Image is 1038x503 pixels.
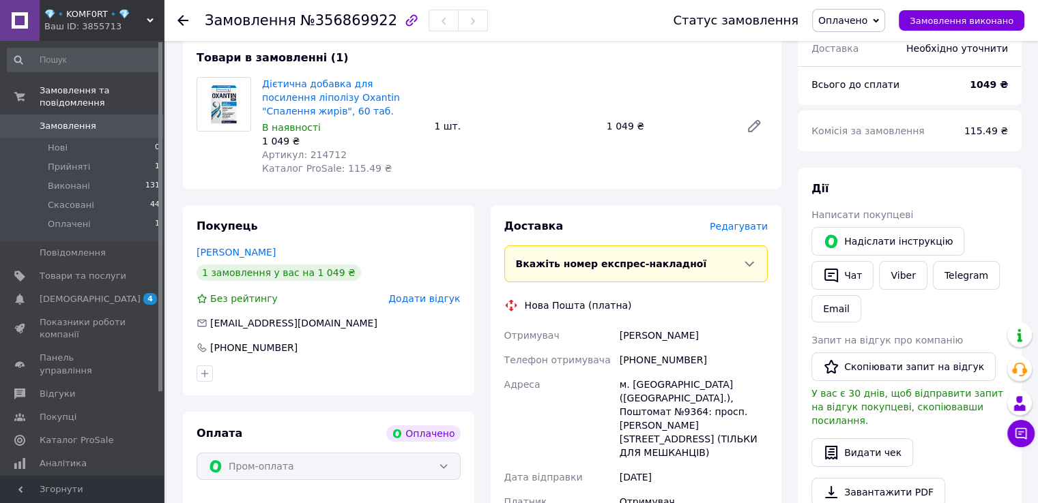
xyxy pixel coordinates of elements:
[811,209,913,220] span: Написати покупцеві
[811,335,963,346] span: Запит на відгук про компанію
[262,134,423,148] div: 1 049 ₴
[504,219,564,232] span: Доставка
[197,219,258,232] span: Покупець
[48,218,91,230] span: Оплачені
[673,14,798,27] div: Статус замовлення
[504,379,540,390] span: Адреса
[811,438,913,467] button: Видати чек
[209,341,299,354] div: [PHONE_NUMBER]
[811,388,1003,426] span: У вас є 30 днів, щоб відправити запит на відгук покупцеві, скопіювавши посилання.
[811,261,874,290] button: Чат
[197,247,276,258] a: [PERSON_NAME]
[811,295,861,322] button: Email
[155,218,160,230] span: 1
[48,161,90,173] span: Прийняті
[933,261,1000,290] a: Telegram
[970,79,1008,90] b: 1049 ₴
[262,163,392,174] span: Каталог ProSale: 115.49 ₴
[964,125,1008,136] span: 115.49 ₴
[740,112,768,140] a: Редагувати
[429,117,601,136] div: 1 шт.
[197,264,361,281] div: 1 замовлення у вас на 1 049 ₴
[388,293,460,304] span: Додати відгук
[617,465,770,489] div: [DATE]
[48,180,90,192] span: Виконані
[262,149,347,160] span: Артикул: 214712
[1007,420,1035,447] button: Чат з покупцем
[40,388,75,400] span: Відгуки
[601,117,735,136] div: 1 049 ₴
[811,125,925,136] span: Комісія за замовлення
[40,85,164,109] span: Замовлення та повідомлення
[262,78,400,117] a: Дієтична добавка для посилення ліполізу Oxantin "Спалення жирів", 60 таб.
[40,316,126,341] span: Показники роботи компанії
[7,48,161,72] input: Пошук
[143,293,157,305] span: 4
[504,472,583,483] span: Дата відправки
[710,221,768,232] span: Редагувати
[521,299,635,312] div: Нова Пошта (платна)
[48,142,68,154] span: Нові
[811,182,828,195] span: Дії
[300,12,397,29] span: №356869922
[40,457,87,470] span: Аналітика
[197,427,242,440] span: Оплата
[504,330,560,341] span: Отримувач
[44,20,164,33] div: Ваш ID: 3855713
[197,51,349,64] span: Товари в замовленні (1)
[262,122,321,133] span: В наявності
[617,348,770,372] div: [PHONE_NUMBER]
[910,16,1013,26] span: Замовлення виконано
[40,411,76,423] span: Покупці
[516,258,707,269] span: Вкажіть номер експрес-накладної
[899,10,1024,31] button: Замовлення виконано
[617,323,770,348] div: [PERSON_NAME]
[48,199,94,211] span: Скасовані
[386,425,460,442] div: Оплачено
[40,247,106,259] span: Повідомлення
[145,180,160,192] span: 131
[40,293,141,305] span: [DEMOGRAPHIC_DATA]
[879,261,927,290] a: Viber
[155,161,160,173] span: 1
[205,12,296,29] span: Замовлення
[210,293,278,304] span: Без рейтингу
[898,33,1016,63] div: Необхідно уточнити
[617,372,770,465] div: м. [GEOGRAPHIC_DATA] ([GEOGRAPHIC_DATA].), Поштомат №9364: просп. [PERSON_NAME][STREET_ADDRESS] (...
[44,8,147,20] span: 💎🔹KOMF0RT🔹💎
[504,354,611,365] span: Телефон отримувача
[40,120,96,132] span: Замовлення
[177,14,188,27] div: Повернутися назад
[40,270,126,282] span: Товари та послуги
[40,352,126,376] span: Панель управління
[811,79,899,90] span: Всього до сплати
[197,78,250,131] img: Дієтична добавка для посилення ліполізу Oxantin "Спалення жирів", 60 таб.
[40,434,113,446] span: Каталог ProSale
[210,318,377,329] span: [EMAIL_ADDRESS][DOMAIN_NAME]
[811,352,996,381] button: Скопіювати запит на відгук
[155,142,160,154] span: 0
[818,15,867,26] span: Оплачено
[150,199,160,211] span: 44
[811,43,859,54] span: Доставка
[811,227,964,256] button: Надіслати інструкцію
